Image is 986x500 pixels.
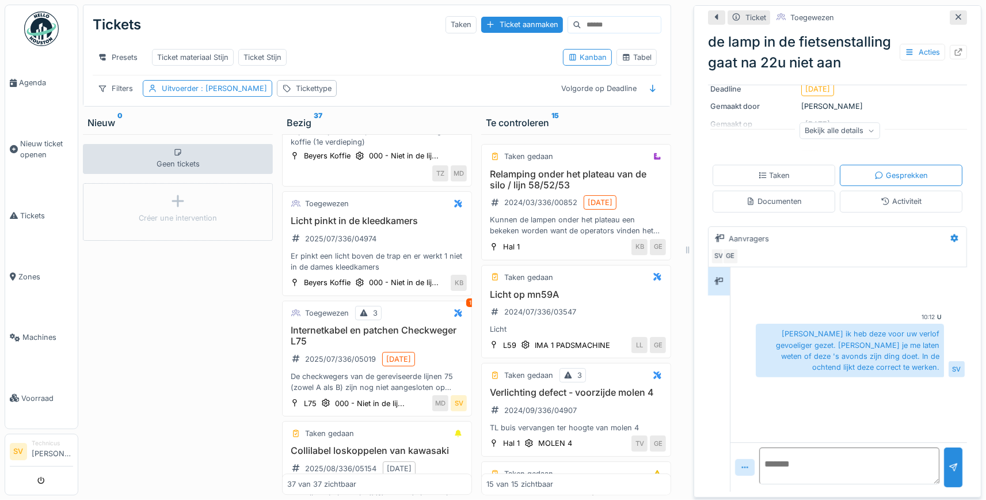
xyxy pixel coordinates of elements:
div: Taken gedaan [504,468,553,479]
div: Toegewezen [305,198,349,209]
h3: Internetkabel en patchen Checkweger L75 [287,325,467,347]
div: Taken [758,170,790,181]
div: [DATE] [386,354,411,365]
div: Gemaakt door [710,101,797,112]
div: 2024/07/336/03547 [504,306,576,317]
div: de lamp in de fietsenstalling gaat na 22u niet aan [708,32,967,73]
div: TL buis vervangen ter hoogte van molen 4 [486,422,666,433]
span: Agenda [19,77,73,88]
div: Tabel [622,52,652,63]
span: Voorraad [21,393,73,404]
div: 15 van 15 zichtbaar [486,479,553,490]
div: 3 [577,370,582,381]
div: [PERSON_NAME] [710,101,965,112]
div: 000 - Niet in de lij... [369,150,439,161]
div: [DATE] [387,463,412,474]
div: Technicus [32,439,73,448]
div: Uitvoerder [162,83,267,94]
span: : [PERSON_NAME] [199,84,267,93]
div: Ticket materiaal Stijn [157,52,229,63]
div: Toegewezen [790,12,834,23]
div: Ticket [745,12,766,23]
div: Hal 1 [503,438,520,449]
sup: 15 [551,116,559,130]
div: SV [711,248,727,264]
div: SV [949,361,965,377]
div: MD [432,395,448,411]
img: Badge_color-CXgf-gQk.svg [24,12,59,46]
div: IMA 1 PADSMACHINE [535,340,610,351]
div: Taken [446,16,477,33]
div: De checkwegers van de gereviseerde lijnen 75 (zowel A als B) zijn nog niet aangesloten op Comscal... [287,371,467,393]
h3: Licht pinkt in de kleedkamers [287,215,467,226]
div: 3 [373,308,378,319]
div: Taken gedaan [305,428,354,439]
div: Bezig [287,116,467,130]
div: [DATE] [805,84,830,94]
a: Machines [5,307,78,368]
div: Kanban [568,52,607,63]
div: [PERSON_NAME] ik heb deze voor uw verlof gevoeliger gezet. [PERSON_NAME] je me laten weten of dez... [756,324,944,377]
div: 2025/07/336/05019 [305,354,376,365]
div: Activiteit [881,196,922,207]
a: Tickets [5,185,78,247]
div: Er pinkt een licht boven de trap en er werkt 1 niet in de dames kleedkamers [287,251,467,272]
div: 000 - Niet in de lij... [335,398,405,409]
div: Nieuw [87,116,268,130]
li: SV [10,443,27,460]
div: [DATE] [588,197,612,208]
div: 2025/07/336/04974 [305,233,376,244]
div: U [937,313,942,321]
a: Agenda [5,52,78,113]
div: SV [451,395,467,411]
div: TZ [432,165,448,181]
div: GE [722,248,738,264]
span: Machines [22,332,73,343]
div: Filters [93,80,138,97]
div: Acties [900,44,945,60]
div: MOLEN 4 [538,438,572,449]
div: 10:12 [922,313,935,321]
div: Taken gedaan [504,370,553,381]
div: KB [451,275,467,291]
div: Tickettype [296,83,332,94]
div: Toegewezen [305,308,349,319]
h3: Collilabel loskoppelen van kawasaki [287,445,467,456]
div: Aanvragers [729,233,769,244]
h3: Verlichting defect - voorzijde molen 4 [486,387,666,398]
div: Hal 1 [503,241,520,252]
div: Licht [486,324,666,335]
div: Créer une intervention [139,213,217,224]
div: Presets [93,49,143,66]
div: GE [650,435,666,452]
div: Gesprekken [874,170,928,181]
div: Blijkbaar zijn er 6 lampen stuk in het labo groene koffie (1e verdieping) [287,126,467,147]
div: L59 [503,340,516,351]
div: Geen tickets [83,144,273,174]
div: Ticket Stijn [243,52,281,63]
div: Taken gedaan [504,151,553,162]
sup: 37 [314,116,322,130]
div: Beyers Koffie [304,150,351,161]
div: Bekijk alle details [800,122,880,139]
div: Documenten [746,196,802,207]
div: Kunnen de lampen onder het plateau een bekeken worden want de operators vinden het wel wat te wei... [486,214,666,236]
div: Te controleren [486,116,667,130]
div: 2024/03/336/00852 [504,197,577,208]
h3: Licht op mn59A [486,289,666,300]
div: MD [451,165,467,181]
div: Ticket aanmaken [481,17,563,32]
div: TV [631,435,648,452]
div: GE [650,239,666,255]
div: Tickets [93,10,141,40]
div: L75 [304,398,317,409]
span: Tickets [20,210,73,221]
div: 2024/09/336/04907 [504,405,577,416]
div: GE [650,337,666,353]
a: Voorraad [5,368,78,429]
a: Nieuw ticket openen [5,113,78,185]
span: Zones [18,271,73,282]
a: SV Technicus[PERSON_NAME] [10,439,73,467]
div: Beyers Koffie [304,277,351,288]
li: [PERSON_NAME] [32,439,73,464]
